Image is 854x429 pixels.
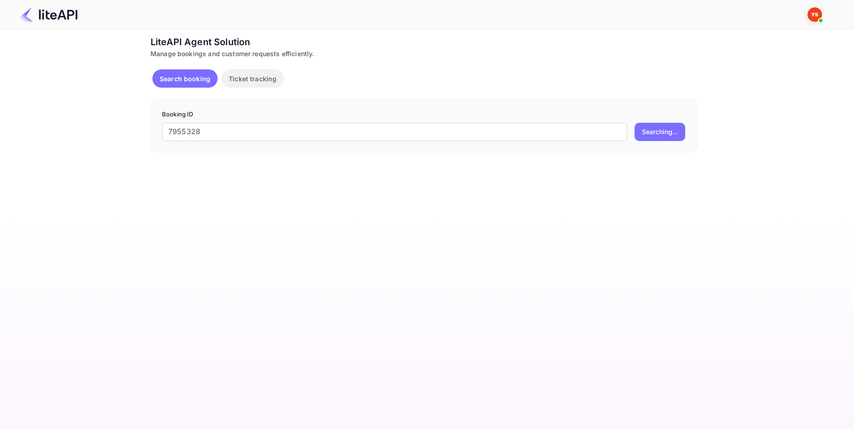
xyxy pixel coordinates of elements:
div: Manage bookings and customer requests efficiently. [151,49,698,58]
input: Enter Booking ID (e.g., 63782194) [162,123,627,141]
p: Search booking [160,74,210,84]
img: Yandex Support [807,7,822,22]
div: LiteAPI Agent Solution [151,35,698,49]
p: Booking ID [162,110,687,119]
img: LiteAPI Logo [20,7,78,22]
p: Ticket tracking [229,74,276,84]
button: Searching... [635,123,685,141]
